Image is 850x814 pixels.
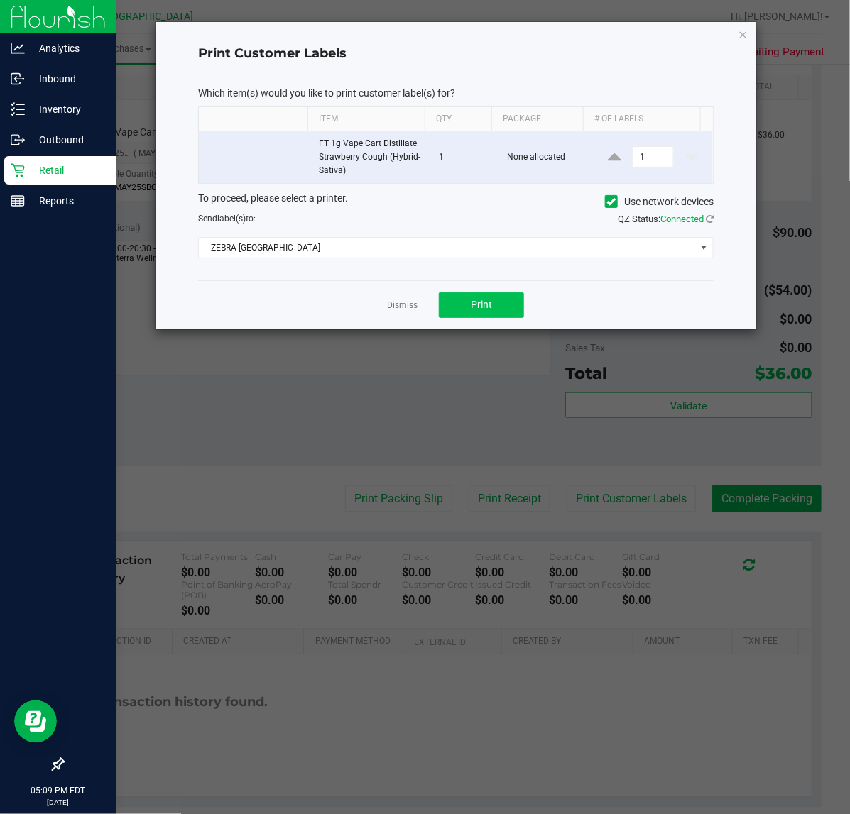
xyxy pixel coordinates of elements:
[11,72,25,86] inline-svg: Inbound
[6,797,110,808] p: [DATE]
[198,87,714,99] p: Which item(s) would you like to print customer label(s) for?
[25,192,110,209] p: Reports
[425,107,491,131] th: Qty
[11,194,25,208] inline-svg: Reports
[25,40,110,57] p: Analytics
[11,41,25,55] inline-svg: Analytics
[198,214,256,224] span: Send to:
[25,131,110,148] p: Outbound
[310,131,430,184] td: FT 1g Vape Cart Distillate Strawberry Cough (Hybrid-Sativa)
[618,214,714,224] span: QZ Status:
[491,107,584,131] th: Package
[199,238,695,258] span: ZEBRA-[GEOGRAPHIC_DATA]
[11,102,25,116] inline-svg: Inventory
[307,107,425,131] th: Item
[439,292,524,318] button: Print
[605,194,714,209] label: Use network devices
[387,299,418,312] a: Dismiss
[14,700,57,743] iframe: Resource center
[583,107,700,131] th: # of labels
[25,70,110,87] p: Inbound
[187,191,724,212] div: To proceed, please select a printer.
[471,299,492,310] span: Print
[198,45,714,63] h4: Print Customer Labels
[217,214,246,224] span: label(s)
[11,163,25,177] inline-svg: Retail
[499,131,594,184] td: None allocated
[430,131,498,184] td: 1
[25,101,110,118] p: Inventory
[11,133,25,147] inline-svg: Outbound
[660,214,704,224] span: Connected
[25,162,110,179] p: Retail
[6,784,110,797] p: 05:09 PM EDT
